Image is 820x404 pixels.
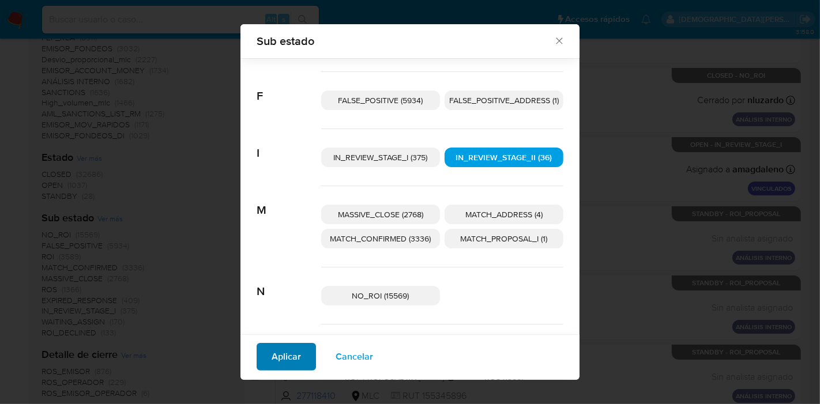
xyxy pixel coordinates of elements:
button: Aplicar [257,343,316,371]
span: I [257,129,321,160]
span: MATCH_ADDRESS (4) [465,209,543,220]
div: MATCH_ADDRESS (4) [445,205,563,224]
span: MATCH_PROPOSAL_I (1) [461,233,548,244]
span: R [257,324,321,356]
div: FALSE_POSITIVE (5934) [321,90,440,110]
div: IN_REVIEW_STAGE_I (375) [321,148,440,167]
span: MASSIVE_CLOSE (2768) [338,209,423,220]
span: NO_ROI (15569) [352,290,409,301]
button: Cerrar [554,35,564,46]
div: NO_ROI (15569) [321,286,440,305]
span: FALSE_POSITIVE (5934) [338,95,423,106]
span: M [257,186,321,217]
span: Sub estado [257,35,554,47]
span: N [257,267,321,299]
span: FALSE_POSITIVE_ADDRESS (1) [449,95,559,106]
span: IN_REVIEW_STAGE_I (375) [334,152,428,163]
button: Cancelar [321,343,388,371]
div: IN_REVIEW_STAGE_II (36) [445,148,563,167]
div: MATCH_CONFIRMED (3336) [321,229,440,248]
div: FALSE_POSITIVE_ADDRESS (1) [445,90,563,110]
span: F [257,72,321,103]
div: MASSIVE_CLOSE (2768) [321,205,440,224]
div: MATCH_PROPOSAL_I (1) [445,229,563,248]
span: Cancelar [336,344,373,369]
span: Aplicar [272,344,301,369]
span: IN_REVIEW_STAGE_II (36) [456,152,552,163]
span: MATCH_CONFIRMED (3336) [330,233,431,244]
